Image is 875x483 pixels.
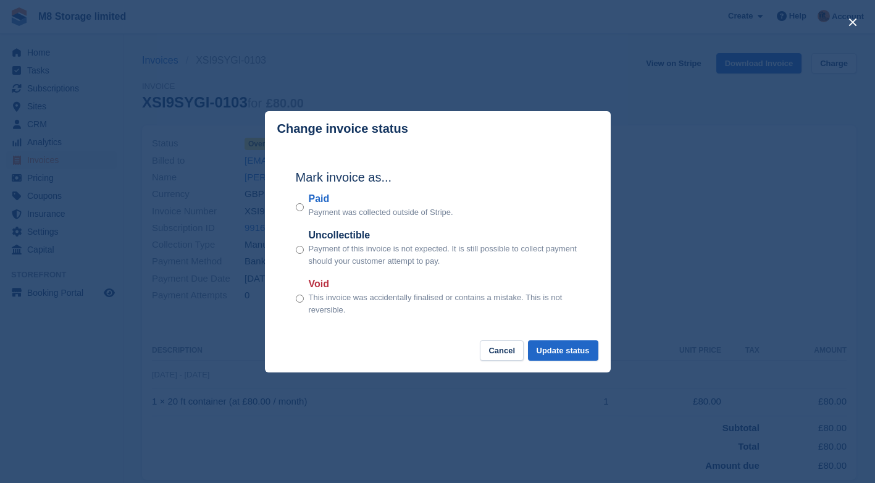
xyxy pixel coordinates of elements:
h2: Mark invoice as... [296,168,580,187]
label: Void [309,277,580,292]
p: Payment was collected outside of Stripe. [309,206,453,219]
label: Paid [309,191,453,206]
p: This invoice was accidentally finalised or contains a mistake. This is not reversible. [309,292,580,316]
label: Uncollectible [309,228,580,243]
p: Payment of this invoice is not expected. It is still possible to collect payment should your cust... [309,243,580,267]
p: Change invoice status [277,122,408,136]
button: Cancel [480,340,524,361]
button: Update status [528,340,598,361]
button: close [843,12,863,32]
